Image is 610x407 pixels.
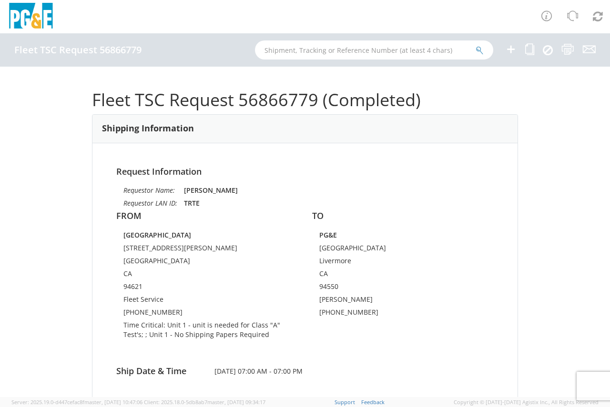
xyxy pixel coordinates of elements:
[123,308,291,320] td: [PHONE_NUMBER]
[207,367,403,376] span: [DATE] 07:00 AM - 07:00 PM
[319,256,466,269] td: Livermore
[123,282,291,295] td: 94621
[92,90,518,109] h1: Fleet TSC Request 56866779 (Completed)
[84,398,142,406] span: master, [DATE] 10:47:06
[255,40,493,60] input: Shipment, Tracking or Reference Number (at least 4 chars)
[123,186,175,195] i: Requestor Name:
[116,211,298,221] h4: FROM
[454,398,599,406] span: Copyright © [DATE]-[DATE] Agistix Inc., All Rights Reserved
[144,398,265,406] span: Client: 2025.18.0-5db8ab7
[11,398,142,406] span: Server: 2025.19.0-d447cefac8f
[184,186,238,195] strong: [PERSON_NAME]
[123,199,177,208] i: Requestor LAN ID:
[319,282,466,295] td: 94550
[116,167,494,177] h4: Request Information
[123,269,291,282] td: CA
[102,124,194,133] h3: Shipping Information
[123,256,291,269] td: [GEOGRAPHIC_DATA]
[123,295,291,308] td: Fleet Service
[123,243,291,256] td: [STREET_ADDRESS][PERSON_NAME]
[319,308,466,320] td: [PHONE_NUMBER]
[335,398,355,406] a: Support
[319,295,466,308] td: [PERSON_NAME]
[184,199,200,208] strong: TRTE
[207,398,265,406] span: master, [DATE] 09:34:17
[123,230,191,239] strong: [GEOGRAPHIC_DATA]
[109,367,207,376] h4: Ship Date & Time
[319,243,466,256] td: [GEOGRAPHIC_DATA]
[312,211,494,221] h4: TO
[319,269,466,282] td: CA
[361,398,385,406] a: Feedback
[123,320,291,343] td: Time Critical: Unit 1 - unit is needed for Class "A" Test's; ; Unit 1 - No Shipping Papers Required
[319,230,337,239] strong: PG&E
[7,3,55,31] img: pge-logo-06675f144f4cfa6a6814.png
[14,45,142,55] h4: Fleet TSC Request 56866779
